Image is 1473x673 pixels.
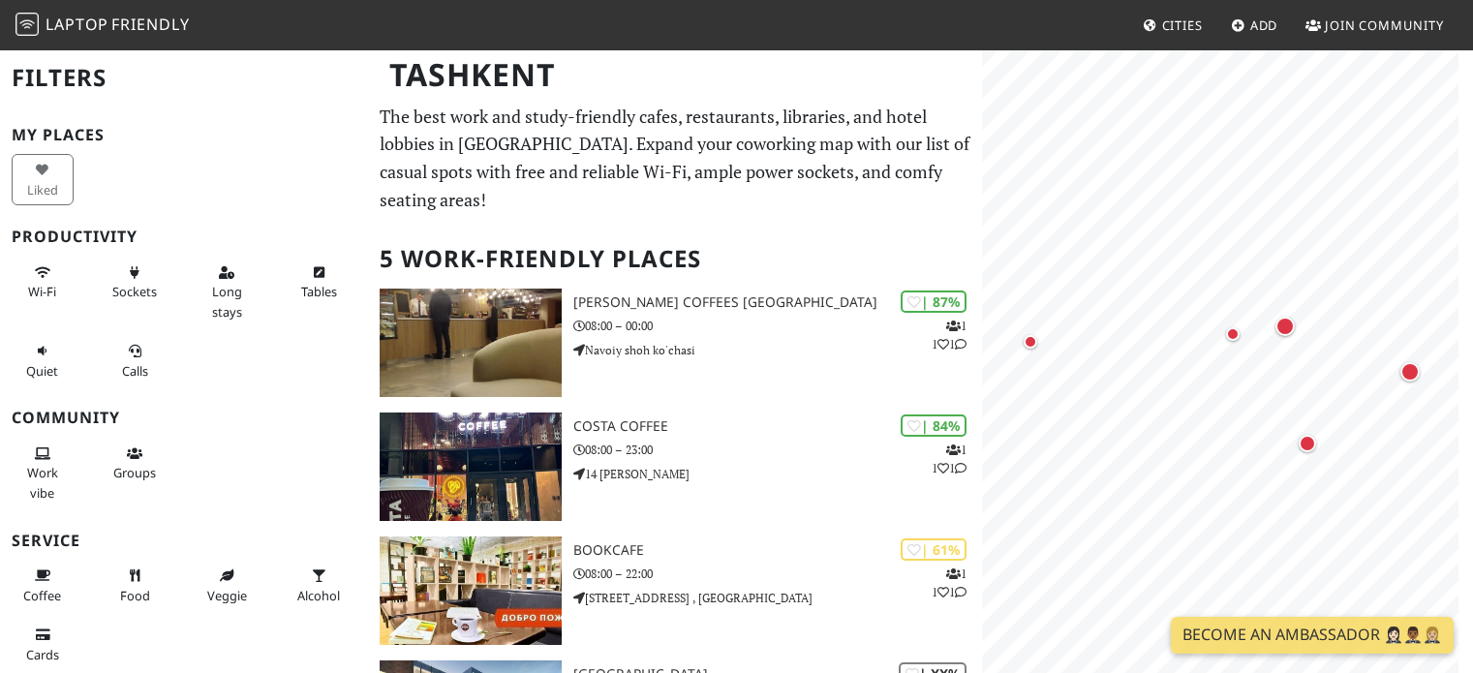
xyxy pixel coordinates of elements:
p: 08:00 – 00:00 [573,317,983,335]
p: 08:00 – 23:00 [573,441,983,459]
p: 1 1 1 [932,441,967,477]
span: Long stays [212,283,242,320]
button: Groups [104,438,166,489]
span: Join Community [1325,16,1444,34]
span: Credit cards [26,646,59,663]
p: 1 1 1 [932,565,967,601]
p: 14 [PERSON_NAME] [573,465,983,483]
div: Map marker [1272,313,1299,340]
div: Map marker [1396,358,1424,385]
span: People working [27,464,58,501]
button: Work vibe [12,438,74,508]
h3: Community [12,409,356,427]
button: Wi-Fi [12,257,74,308]
img: Costa Coffee [380,413,561,521]
h3: Costa Coffee [573,418,983,435]
div: | 87% [901,291,967,313]
button: Alcohol [288,560,350,611]
p: 08:00 – 22:00 [573,565,983,583]
div: Map marker [1295,431,1320,456]
div: Map marker [1019,330,1042,353]
span: Group tables [113,464,156,481]
button: Cards [12,619,74,670]
p: [STREET_ADDRESS] , [GEOGRAPHIC_DATA] [573,589,983,607]
a: Add [1223,8,1286,43]
div: | 61% [901,538,967,561]
span: Stable Wi-Fi [28,283,56,300]
span: Friendly [111,14,189,35]
h2: 5 Work-Friendly Places [380,229,970,289]
a: Gloria Jean's Coffees Tashkent | 87% 111 [PERSON_NAME] Coffees [GEOGRAPHIC_DATA] 08:00 – 00:00 Na... [368,289,982,397]
img: LaptopFriendly [15,13,39,36]
span: Video/audio calls [122,362,148,380]
a: Costa Coffee | 84% 111 Costa Coffee 08:00 – 23:00 14 [PERSON_NAME] [368,413,982,521]
h2: Filters [12,48,356,107]
p: The best work and study-friendly cafes, restaurants, libraries, and hotel lobbies in [GEOGRAPHIC_... [380,103,970,214]
a: Cities [1135,8,1211,43]
span: Alcohol [297,587,340,604]
button: Coffee [12,560,74,611]
h3: [PERSON_NAME] Coffees [GEOGRAPHIC_DATA] [573,294,983,311]
button: Quiet [12,335,74,386]
h3: My Places [12,126,356,144]
span: Quiet [26,362,58,380]
span: Cities [1162,16,1203,34]
p: 1 1 1 [932,317,967,353]
button: Food [104,560,166,611]
h1: Tashkent [374,48,978,102]
button: Tables [288,257,350,308]
div: | 84% [901,414,967,437]
button: Sockets [104,257,166,308]
h3: BookCafe [573,542,983,559]
img: Gloria Jean's Coffees Tashkent [380,289,561,397]
span: Laptop [46,14,108,35]
h3: Service [12,532,356,550]
span: Add [1250,16,1278,34]
span: Veggie [207,587,247,604]
span: Food [120,587,150,604]
a: LaptopFriendly LaptopFriendly [15,9,190,43]
a: Become an Ambassador 🤵🏻‍♀️🤵🏾‍♂️🤵🏼‍♀️ [1171,617,1454,654]
p: Navoiy shoh ko'chasi [573,341,983,359]
button: Calls [104,335,166,386]
a: Join Community [1298,8,1452,43]
button: Long stays [196,257,258,327]
span: Work-friendly tables [301,283,337,300]
span: Power sockets [112,283,157,300]
img: BookCafe [380,536,561,645]
h3: Productivity [12,228,356,246]
div: Map marker [1221,322,1244,346]
span: Coffee [23,587,61,604]
button: Veggie [196,560,258,611]
a: BookCafe | 61% 111 BookCafe 08:00 – 22:00 [STREET_ADDRESS] , [GEOGRAPHIC_DATA] [368,536,982,645]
